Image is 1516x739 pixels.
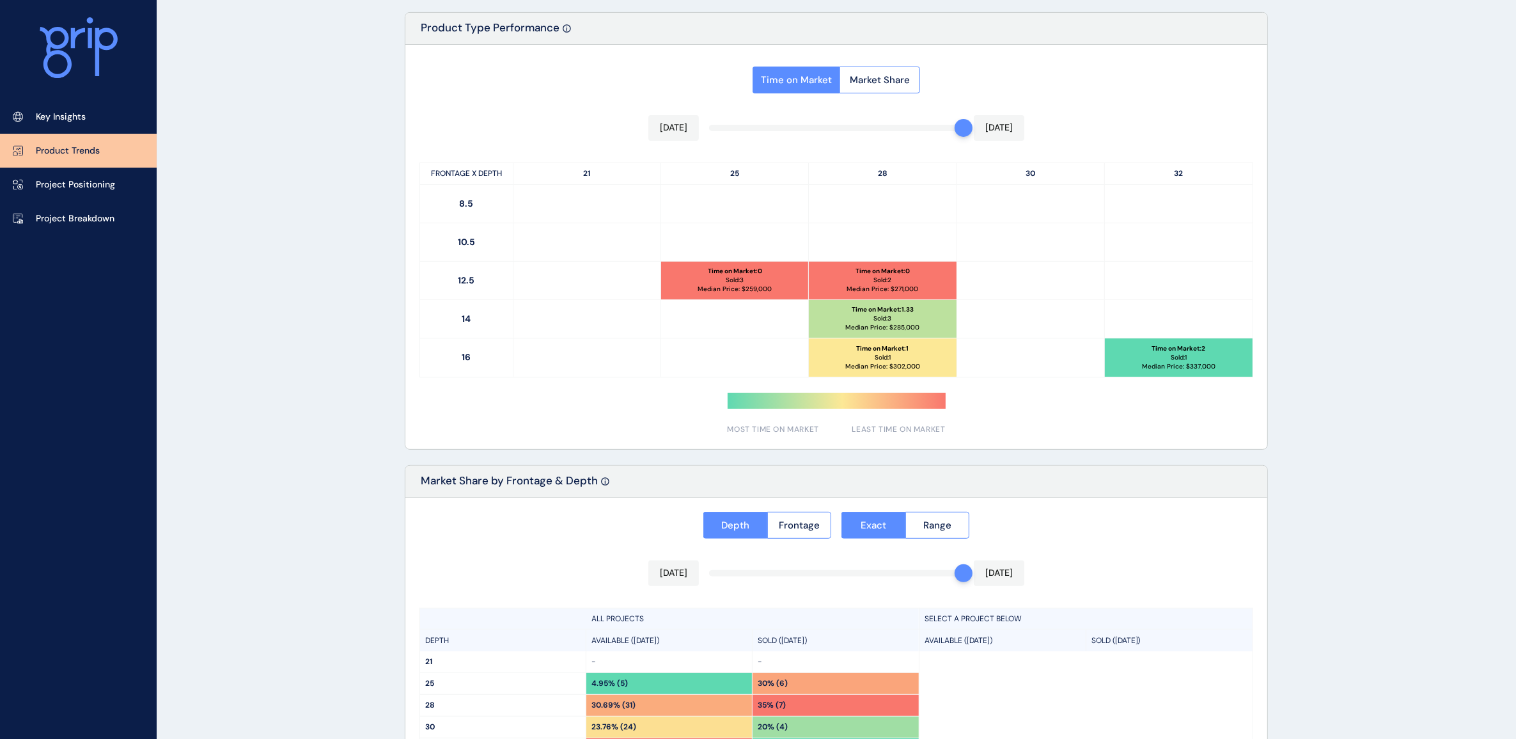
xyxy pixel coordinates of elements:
[425,635,449,646] p: DEPTH
[721,519,749,532] span: Depth
[591,700,636,711] p: 30.69% (31)
[850,74,910,86] span: Market Share
[36,179,115,191] p: Project Positioning
[905,512,970,539] button: Range
[1105,163,1253,184] p: 32
[861,519,886,532] span: Exact
[513,163,661,184] p: 21
[985,567,1013,580] p: [DATE]
[591,678,628,689] p: 4.95% (5)
[923,519,951,532] span: Range
[925,635,992,646] p: AVAILABLE ([DATE])
[36,212,114,225] p: Project Breakdown
[852,424,946,435] span: LEAST TIME ON MARKET
[852,305,914,314] p: Time on Market : 1.33
[985,122,1013,134] p: [DATE]
[758,722,788,733] p: 20% (4)
[425,678,581,689] p: 25
[845,323,919,332] p: Median Price: $ 285,000
[1091,635,1141,646] p: SOLD ([DATE])
[856,267,910,276] p: Time on Market : 0
[753,67,840,93] button: Time on Market
[698,285,772,294] p: Median Price: $ 259,000
[779,519,820,532] span: Frontage
[856,344,909,353] p: Time on Market : 1
[758,656,914,667] p: -
[728,424,819,435] span: MOST TIME ON MARKET
[425,722,581,733] p: 30
[420,163,513,184] p: FRONTAGE X DEPTH
[36,111,86,123] p: Key Insights
[703,512,767,539] button: Depth
[767,512,832,539] button: Frontage
[591,722,636,733] p: 23.76% (24)
[661,163,809,184] p: 25
[660,567,687,580] p: [DATE]
[1171,353,1187,362] p: Sold: 1
[758,700,786,711] p: 35% (7)
[420,300,513,338] p: 14
[420,338,513,377] p: 16
[36,145,100,157] p: Product Trends
[708,267,762,276] p: Time on Market : 0
[761,74,832,86] span: Time on Market
[425,656,581,667] p: 21
[591,656,747,667] p: -
[421,20,559,44] p: Product Type Performance
[660,122,687,134] p: [DATE]
[1142,362,1215,371] p: Median Price: $ 337,000
[809,163,957,184] p: 28
[873,276,891,285] p: Sold: 2
[925,614,1022,624] p: SELECT A PROJECT BELOW
[758,678,788,689] p: 30% (6)
[591,635,659,646] p: AVAILABLE ([DATE])
[421,473,598,497] p: Market Share by Frontage & Depth
[425,700,581,711] p: 28
[420,262,513,299] p: 12.5
[845,362,920,371] p: Median Price: $ 302,000
[591,614,644,624] p: ALL PROJECTS
[873,314,891,323] p: Sold: 3
[840,67,920,93] button: Market Share
[847,285,918,294] p: Median Price: $ 271,000
[1152,344,1205,353] p: Time on Market : 2
[420,185,513,223] p: 8.5
[875,353,891,362] p: Sold: 1
[841,512,905,539] button: Exact
[758,635,807,646] p: SOLD ([DATE])
[957,163,1105,184] p: 30
[726,276,744,285] p: Sold: 3
[420,223,513,261] p: 10.5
